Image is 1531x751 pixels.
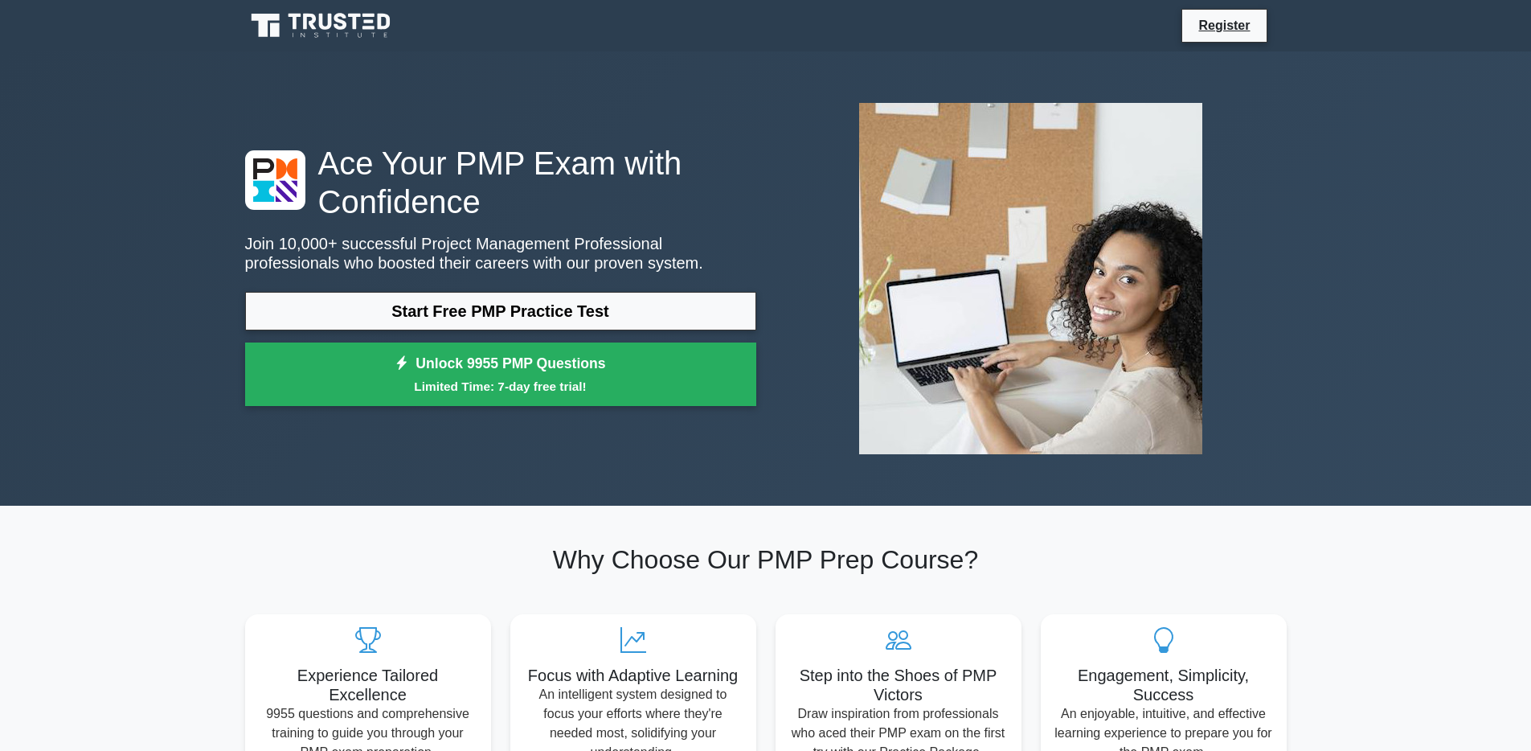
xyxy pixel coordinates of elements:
[265,377,736,396] small: Limited Time: 7-day free trial!
[1054,666,1274,704] h5: Engagement, Simplicity, Success
[788,666,1009,704] h5: Step into the Shoes of PMP Victors
[258,666,478,704] h5: Experience Tailored Excellence
[245,343,756,407] a: Unlock 9955 PMP QuestionsLimited Time: 7-day free trial!
[245,292,756,330] a: Start Free PMP Practice Test
[523,666,743,685] h5: Focus with Adaptive Learning
[1189,15,1259,35] a: Register
[245,234,756,273] p: Join 10,000+ successful Project Management Professional professionals who boosted their careers w...
[245,544,1287,575] h2: Why Choose Our PMP Prep Course?
[245,144,756,221] h1: Ace Your PMP Exam with Confidence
